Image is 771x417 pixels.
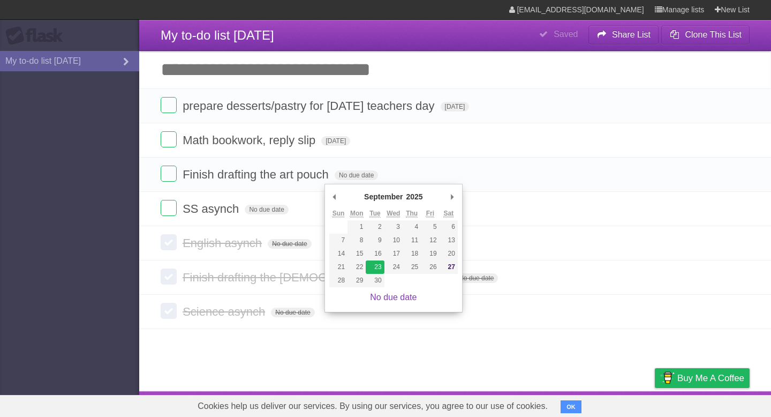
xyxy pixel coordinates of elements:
[321,136,350,146] span: [DATE]
[187,396,558,417] span: Cookies help us deliver our services. By using our services, you agree to our use of cookies.
[421,220,439,234] button: 5
[612,30,651,39] b: Share List
[268,239,311,249] span: No due date
[350,210,364,218] abbr: Monday
[161,200,177,216] label: Done
[548,394,591,414] a: Developers
[329,247,347,260] button: 14
[604,394,628,414] a: Terms
[366,220,384,234] button: 2
[161,131,177,147] label: Done
[161,28,274,42] span: My to-do list [DATE]
[245,205,288,214] span: No due date
[685,30,742,39] b: Clone This List
[655,368,750,388] a: Buy me a coffee
[183,236,264,250] span: English asynch
[455,273,498,283] span: No due date
[440,220,458,234] button: 6
[347,260,366,274] button: 22
[441,102,470,111] span: [DATE]
[404,189,424,205] div: 2025
[329,189,340,205] button: Previous Month
[403,247,421,260] button: 18
[677,369,744,388] span: Buy me a coffee
[682,394,750,414] a: Suggest a feature
[183,271,451,284] span: Finish drafting the [DEMOGRAPHIC_DATA] sulatin
[554,29,578,39] b: Saved
[183,99,437,113] span: prepare desserts/pastry for [DATE] teachers day
[329,234,347,247] button: 7
[421,247,439,260] button: 19
[347,274,366,287] button: 29
[161,303,177,319] label: Done
[329,260,347,274] button: 21
[366,260,384,274] button: 23
[161,269,177,285] label: Done
[661,25,750,44] button: Clone This List
[403,220,421,234] button: 4
[403,260,421,274] button: 25
[512,394,535,414] a: About
[347,234,366,247] button: 8
[443,210,453,218] abbr: Saturday
[403,234,421,247] button: 11
[440,260,458,274] button: 27
[362,189,404,205] div: September
[641,394,669,414] a: Privacy
[329,274,347,287] button: 28
[369,210,380,218] abbr: Tuesday
[183,202,241,215] span: SS asynch
[271,308,314,317] span: No due date
[347,220,366,234] button: 1
[447,189,458,205] button: Next Month
[161,97,177,113] label: Done
[421,260,439,274] button: 26
[440,247,458,260] button: 20
[561,400,581,413] button: OK
[660,369,675,387] img: Buy me a coffee
[440,234,458,247] button: 13
[161,234,177,250] label: Done
[335,170,378,180] span: No due date
[384,234,403,247] button: 10
[370,293,417,302] a: No due date
[332,210,345,218] abbr: Sunday
[366,247,384,260] button: 16
[366,274,384,287] button: 30
[366,234,384,247] button: 9
[387,210,400,218] abbr: Wednesday
[347,247,366,260] button: 15
[183,305,268,318] span: Science asynch
[183,168,331,181] span: Finish drafting the art pouch
[384,220,403,234] button: 3
[588,25,659,44] button: Share List
[161,166,177,182] label: Done
[384,247,403,260] button: 17
[384,260,403,274] button: 24
[426,210,434,218] abbr: Friday
[406,210,418,218] abbr: Thursday
[183,133,318,147] span: Math bookwork, reply slip
[5,26,70,46] div: Flask
[421,234,439,247] button: 12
